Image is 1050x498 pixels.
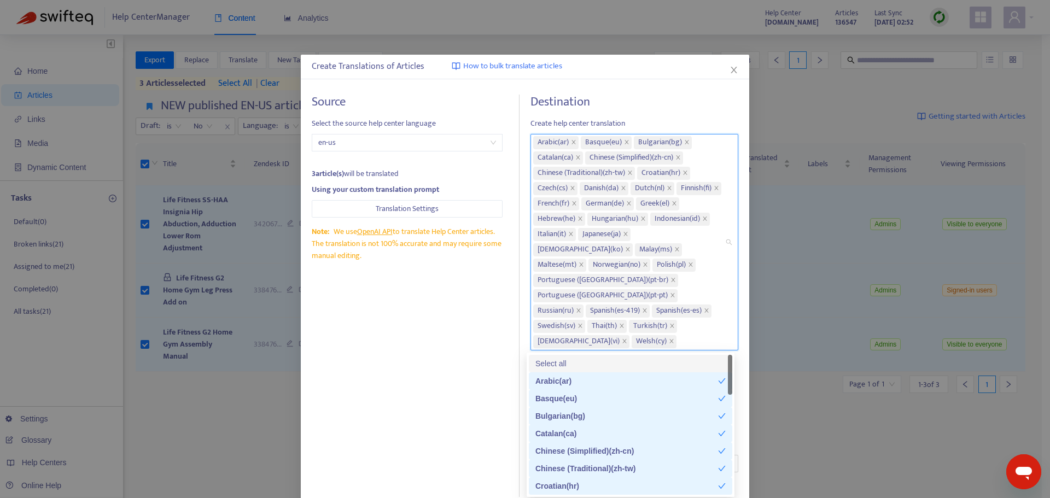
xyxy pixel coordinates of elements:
[674,247,680,253] span: close
[627,170,633,177] span: close
[718,395,726,402] span: check
[718,447,726,455] span: check
[636,335,667,348] span: Welsh ( cy )
[535,410,718,422] div: Bulgarian ( bg )
[681,182,711,195] span: Finnish ( fi )
[357,225,393,238] a: OpenAI API
[535,358,726,370] div: Select all
[642,308,647,314] span: close
[635,182,664,195] span: Dutch ( nl )
[575,155,581,161] span: close
[463,60,562,73] span: How to bulk translate articles
[577,323,583,330] span: close
[538,289,668,302] span: Portuguese ([GEOGRAPHIC_DATA]) ( pt-pt )
[529,355,732,372] div: Select all
[672,201,677,207] span: close
[675,155,681,161] span: close
[538,182,568,195] span: Czech ( cs )
[718,377,726,385] span: check
[530,118,738,130] span: Create help center translation
[643,262,648,268] span: close
[535,392,718,405] div: Basque ( eu )
[571,201,577,207] span: close
[577,216,583,222] span: close
[1006,454,1041,489] iframe: Button to launch messaging window
[535,427,718,440] div: Catalan ( ca )
[535,375,718,387] div: Arabic ( ar )
[718,465,726,472] span: check
[641,167,680,180] span: Croatian ( hr )
[624,139,629,146] span: close
[657,259,686,272] span: Polish ( pl )
[312,168,503,180] div: will be translated
[568,231,574,238] span: close
[452,62,460,71] img: image-link
[312,118,503,130] span: Select the source help center language
[619,323,625,330] span: close
[684,139,690,146] span: close
[622,338,627,345] span: close
[592,320,617,333] span: Thai ( th )
[538,335,620,348] span: [DEMOGRAPHIC_DATA] ( vi )
[718,482,726,490] span: check
[625,247,631,253] span: close
[535,445,718,457] div: Chinese (Simplified) ( zh-cn )
[582,228,621,241] span: Japanese ( ja )
[312,184,503,196] div: Using your custom translation prompt
[623,231,628,238] span: close
[586,197,624,210] span: German ( de )
[590,151,673,165] span: Chinese (Simplified) ( zh-cn )
[579,262,584,268] span: close
[312,225,329,238] span: Note:
[728,64,740,76] button: Close
[376,203,439,215] span: Translation Settings
[570,185,575,192] span: close
[312,226,503,262] div: We use to translate Help Center articles. The translation is not 100% accurate and may require so...
[538,151,573,165] span: Catalan ( ca )
[718,430,726,437] span: check
[621,185,626,192] span: close
[626,201,632,207] span: close
[538,136,569,149] span: Arabic ( ar )
[714,185,719,192] span: close
[633,320,667,333] span: Turkish ( tr )
[640,197,669,210] span: Greek ( el )
[704,308,709,314] span: close
[530,95,738,109] h4: Destination
[576,308,581,314] span: close
[312,60,738,73] div: Create Translations of Articles
[670,292,675,299] span: close
[535,462,718,474] div: Chinese (Traditional) ( zh-tw )
[639,243,672,256] span: Malay ( ms )
[538,320,575,333] span: Swedish ( sv )
[667,185,672,192] span: close
[585,136,622,149] span: Basque ( eu )
[682,170,688,177] span: close
[640,216,646,222] span: close
[538,213,575,226] span: Hebrew ( he )
[688,262,693,268] span: close
[670,277,676,284] span: close
[538,243,623,256] span: [DEMOGRAPHIC_DATA] ( ko )
[593,259,640,272] span: Norwegian ( no )
[656,304,702,318] span: Spanish ( es-es )
[730,66,738,74] span: close
[452,60,562,73] a: How to bulk translate articles
[538,259,576,272] span: Maltese ( mt )
[584,182,619,195] span: Danish ( da )
[538,167,625,180] span: Chinese (Traditional) ( zh-tw )
[538,228,566,241] span: Italian ( it )
[592,213,638,226] span: Hungarian ( hu )
[718,412,726,420] span: check
[702,216,708,222] span: close
[590,304,640,318] span: Spanish ( es-419 )
[312,200,503,218] button: Translation Settings
[535,480,718,492] div: Croatian ( hr )
[318,134,496,151] span: en-us
[655,213,700,226] span: Indonesian ( id )
[571,139,576,146] span: close
[538,304,574,318] span: Russian ( ru )
[669,338,674,345] span: close
[669,323,675,330] span: close
[538,197,569,210] span: French ( fr )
